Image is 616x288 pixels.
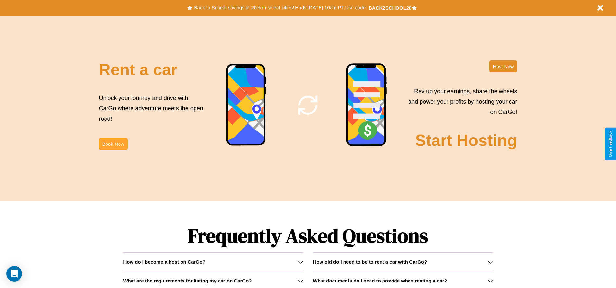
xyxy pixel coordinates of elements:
[415,131,517,150] h2: Start Hosting
[369,5,412,11] b: BACK2SCHOOL20
[404,86,517,118] p: Rev up your earnings, share the wheels and power your profits by hosting your car on CarGo!
[123,278,252,283] h3: What are the requirements for listing my car on CarGo?
[489,60,517,72] button: Host Now
[99,60,178,79] h2: Rent a car
[192,3,368,12] button: Back to School savings of 20% in select cities! Ends [DATE] 10am PT.Use code:
[123,219,493,252] h1: Frequently Asked Questions
[313,278,447,283] h3: What documents do I need to provide when renting a car?
[226,63,267,147] img: phone
[123,259,205,265] h3: How do I become a host on CarGo?
[99,93,206,124] p: Unlock your journey and drive with CarGo where adventure meets the open road!
[608,131,613,157] div: Give Feedback
[346,63,387,147] img: phone
[6,266,22,282] div: Open Intercom Messenger
[313,259,427,265] h3: How old do I need to be to rent a car with CarGo?
[99,138,128,150] button: Book Now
